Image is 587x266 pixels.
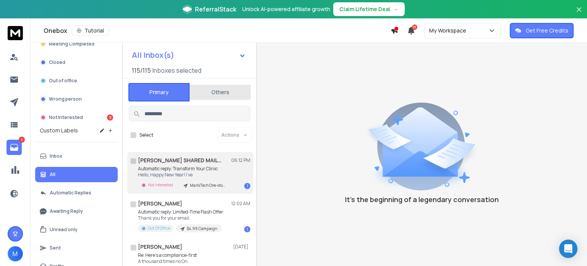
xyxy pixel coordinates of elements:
button: Tutorial [72,25,109,36]
h3: Inboxes selected [152,66,201,75]
p: Automatic Replies [50,190,91,196]
p: Sent [50,245,61,251]
button: All Inbox(s) [126,47,252,63]
div: 1 [244,183,250,189]
button: M [8,246,23,261]
h3: Custom Labels [40,127,78,134]
p: A thousand times no On [138,258,230,264]
p: Automatic reply: Limited-Time Flash Offer: [138,209,224,215]
button: Automatic Replies [35,185,118,201]
button: Others [190,84,251,101]
p: MarkiTech One-stop shop - Fiverr [GEOGRAPHIC_DATA] Contacts 3 + [GEOGRAPHIC_DATA] [190,183,227,188]
p: Unlock AI-powered affiliate growth [242,5,330,13]
span: 31 [412,24,417,30]
p: 06:12 PM [231,157,250,163]
p: Inbox [50,153,62,159]
h1: [PERSON_NAME] [138,200,182,207]
button: Claim Lifetime Deal→ [333,2,405,16]
p: My Workspace [429,27,469,34]
span: → [393,5,399,13]
button: Not Interested9 [35,110,118,125]
p: Awaiting Reply [50,208,83,214]
p: Thank you for your email. [138,215,224,221]
button: Out of office [35,73,118,88]
button: Unread only [35,222,118,237]
p: Out Of Office [148,225,170,231]
h1: [PERSON_NAME] [138,243,182,251]
p: Meeting Completed [49,41,94,47]
div: 9 [107,114,113,121]
button: Awaiting Reply [35,204,118,219]
p: $4.99 Campaign [187,226,217,232]
button: Get Free Credits [510,23,574,38]
p: Hello, Happy New Year! I've [138,172,230,178]
label: Select [139,132,153,138]
button: All [35,167,118,182]
p: Wrong person [49,96,82,102]
div: Onebox [44,25,391,36]
h1: [PERSON_NAME] SHARED MAILBOX [138,157,222,164]
p: Not Interested [49,114,83,121]
p: Out of office [49,78,77,84]
p: Get Free Credits [526,27,568,34]
a: 9 [6,140,22,155]
p: [DATE] [233,244,250,250]
p: Not Interested [148,182,173,188]
p: It’s the beginning of a legendary conversation [345,194,499,205]
h1: All Inbox(s) [132,51,174,59]
button: Sent [35,240,118,256]
span: 115 / 115 [132,66,151,75]
button: Meeting Completed [35,36,118,52]
span: ReferralStack [195,5,236,14]
button: Close banner [574,5,584,23]
p: 9 [19,137,25,143]
button: Closed [35,55,118,70]
button: Inbox [35,149,118,164]
p: Closed [49,59,65,65]
p: Unread only [50,227,78,233]
button: Primary [128,83,190,101]
button: Wrong person [35,91,118,107]
div: Open Intercom Messenger [559,240,577,258]
p: All [50,171,55,178]
p: Automatic reply: Transform Your Clinic [138,166,230,172]
p: 12:02 AM [231,201,250,207]
p: Re: Here’s a compliance-first [138,252,230,258]
div: 1 [244,226,250,232]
